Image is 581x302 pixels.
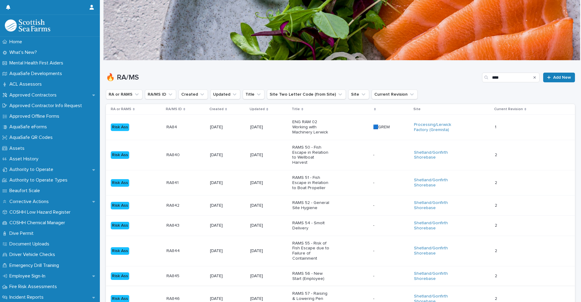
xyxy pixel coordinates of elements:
[179,90,208,99] button: Created
[292,200,330,211] p: RAMS 52 - General Site Hygiene
[482,73,540,82] input: Search
[414,200,452,211] a: Shetland/Gonfirth Shorebase
[250,248,287,254] p: [DATE]
[7,284,62,290] p: Fire Risk Assessments
[373,179,376,185] p: -
[7,92,61,98] p: Approved Contractors
[111,179,129,187] div: Risk Ass
[7,146,29,151] p: Assets
[166,222,181,228] p: RA843
[7,209,75,215] p: COSHH Low Hazard Register
[111,222,129,229] div: Risk Ass
[166,295,181,301] p: RA846
[495,179,498,185] p: 2
[7,273,50,279] p: Employee Sign-In
[7,71,67,77] p: AquaSafe Developments
[543,73,575,82] a: Add New
[106,236,575,266] tr: Risk AssRA844RA844 [DATE][DATE]RAMS 55 - Risk of Fish Escape due to Failure of Containment-- Shet...
[7,135,57,140] p: AquaSafe QR Codes
[495,222,498,228] p: 2
[7,231,38,236] p: Dive Permit
[250,153,287,158] p: [DATE]
[373,222,376,228] p: -
[292,106,300,113] p: Title
[292,145,330,165] p: RAMS 50 - Fish Escape in Relation to Wellboat Harvest
[495,295,498,301] p: 2
[106,90,143,99] button: RA or RAMS
[553,75,571,80] span: Add New
[106,266,575,286] tr: Risk AssRA845RA845 [DATE][DATE]RAMS 56 - New Start (Employee)-- Shetland/Gonfirth Shorebase 22
[210,274,245,279] p: [DATE]
[166,179,180,185] p: RA841
[7,50,42,55] p: What's New?
[111,151,129,159] div: Risk Ass
[166,247,181,254] p: RA844
[209,106,224,113] p: Created
[7,60,68,66] p: Mental Health First Aiders
[292,175,330,190] p: RAMS 51 - Fish Escape in Relation to Boat Propeller
[494,106,523,113] p: Current Revision
[250,125,287,130] p: [DATE]
[7,263,64,268] p: Emergency Drill Training
[7,39,27,45] p: Home
[7,220,70,226] p: COSHH Chemical Manager
[495,123,497,130] p: 1
[111,247,129,255] div: Risk Ass
[348,90,369,99] button: Site
[267,90,346,99] button: Site Two Letter Code (from Site)
[210,296,245,301] p: [DATE]
[250,180,287,185] p: [DATE]
[7,294,48,300] p: Incident Reports
[292,221,330,231] p: RAMS 54 - Smolt Delivery
[250,274,287,279] p: [DATE]
[292,120,330,135] p: ENG RAM 02 Working with Machinery Lerwick
[495,247,498,254] p: 2
[106,140,575,170] tr: Risk AssRA840RA840 [DATE][DATE]RAMS 50 - Fish Escape in Relation to Wellboat Harvest-- Shetland/G...
[414,178,452,188] a: Shetland/Gonfirth Shorebase
[373,202,376,208] p: -
[414,271,452,281] a: Shetland/Gonfirth Shorebase
[495,151,498,158] p: 2
[292,241,330,261] p: RAMS 55 - Risk of Fish Escape due to Failure of Containment
[373,123,391,130] p: 🟦GREM
[414,150,452,160] a: Shetland/Gonfirth Shorebase
[111,202,129,209] div: Risk Ass
[7,167,58,172] p: Authority to Operate
[106,115,575,140] tr: Risk AssRA84RA84 [DATE][DATE]ENG RAM 02 Working with Machinery Lerwick🟦GREM🟦GREM Processing/Lerwi...
[373,151,376,158] p: -
[7,252,60,258] p: Driver Vehicle Checks
[166,106,182,113] p: RA/MS ID
[210,203,245,208] p: [DATE]
[106,170,575,195] tr: Risk AssRA841RA841 [DATE][DATE]RAMS 51 - Fish Escape in Relation to Boat Propeller-- Shetland/Gon...
[413,106,421,113] p: Site
[7,156,43,162] p: Asset History
[111,106,131,113] p: RA or RAMS
[373,272,376,279] p: -
[373,247,376,254] p: -
[7,124,52,130] p: AquaSafe eForms
[414,246,452,256] a: Shetland/Gonfirth Shorebase
[166,123,178,130] p: RA84
[243,90,264,99] button: Title
[7,177,72,183] p: Authority to Operate Types
[210,125,245,130] p: [DATE]
[106,73,480,82] h1: 🔥 RA/MS
[210,90,240,99] button: Updated
[111,123,129,131] div: Risk Ass
[5,19,50,31] img: bPIBxiqnSb2ggTQWdOVV
[414,221,452,231] a: Shetland/Gonfirth Shorebase
[7,113,64,119] p: Approved Offline Forms
[145,90,176,99] button: RA/MS ID
[7,241,54,247] p: Document Uploads
[210,153,245,158] p: [DATE]
[111,272,129,280] div: Risk Ass
[414,122,452,133] a: Processing/Lerwick Factory (Gremista)
[7,199,54,205] p: Corrective Actions
[166,202,181,208] p: RA842
[250,296,287,301] p: [DATE]
[250,223,287,228] p: [DATE]
[7,188,45,194] p: Beaufort Scale
[106,195,575,216] tr: Risk AssRA842RA842 [DATE][DATE]RAMS 52 - General Site Hygiene-- Shetland/Gonfirth Shorebase 22
[495,272,498,279] p: 2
